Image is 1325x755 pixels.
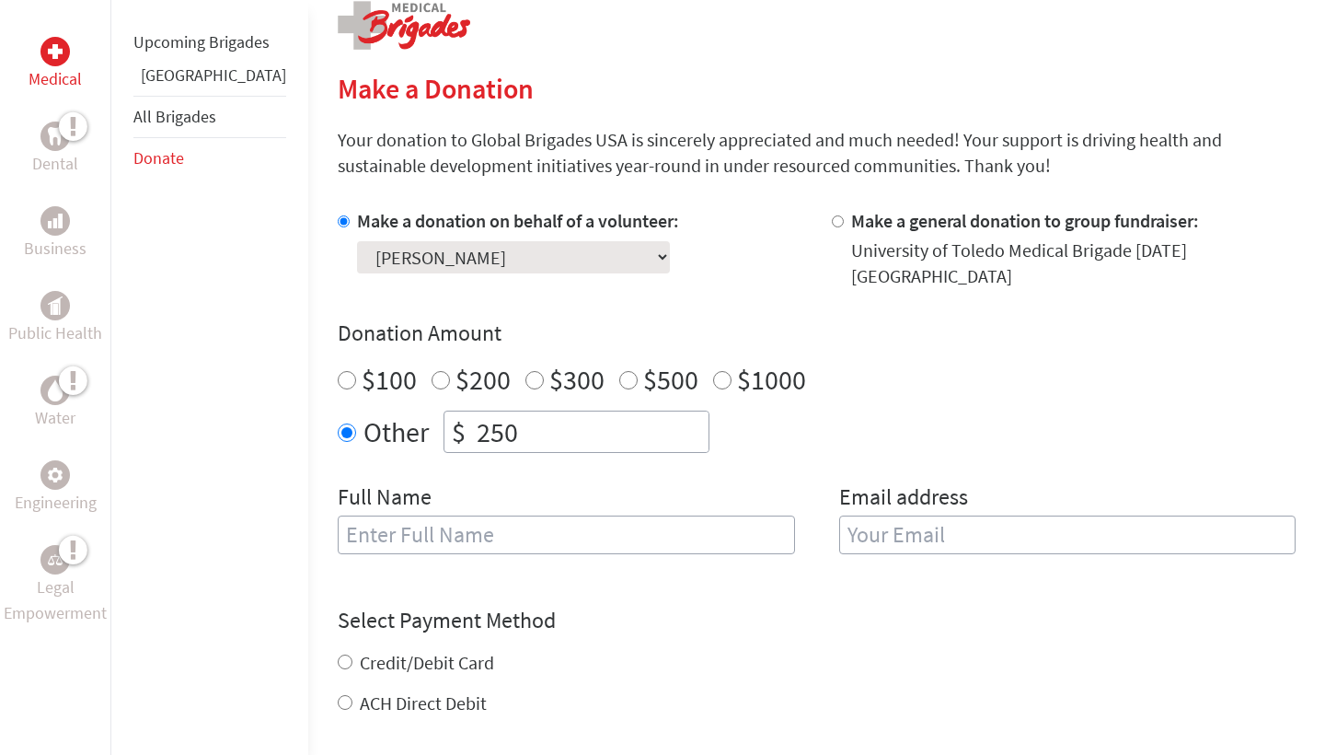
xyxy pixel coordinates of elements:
[338,319,1296,348] h4: Donation Amount
[473,412,709,452] input: Enter Amount
[29,37,82,92] a: MedicalMedical
[338,127,1296,179] p: Your donation to Global Brigades USA is sincerely appreciated and much needed! Your support is dr...
[35,376,75,431] a: WaterWater
[133,96,286,138] li: All Brigades
[357,209,679,232] label: Make a donation on behalf of a volunteer:
[48,127,63,145] img: Dental
[24,206,86,261] a: BusinessBusiness
[455,362,511,397] label: $200
[48,379,63,401] img: Water
[363,411,429,453] label: Other
[338,482,432,516] label: Full Name
[133,147,184,168] a: Donate
[40,545,70,575] div: Legal Empowerment
[133,106,216,127] a: All Brigades
[40,376,70,405] div: Water
[48,296,63,315] img: Public Health
[29,66,82,92] p: Medical
[15,460,97,516] a: EngineeringEngineering
[444,412,473,452] div: $
[133,63,286,96] li: Guatemala
[8,291,102,346] a: Public HealthPublic Health
[40,460,70,490] div: Engineering
[48,214,63,228] img: Business
[839,482,968,516] label: Email address
[35,405,75,431] p: Water
[338,72,1296,105] h2: Make a Donation
[40,291,70,320] div: Public Health
[133,138,286,179] li: Donate
[851,238,1296,289] div: University of Toledo Medical Brigade [DATE] [GEOGRAPHIC_DATA]
[133,22,286,63] li: Upcoming Brigades
[15,490,97,516] p: Engineering
[133,31,270,52] a: Upcoming Brigades
[4,575,107,626] p: Legal Empowerment
[737,362,806,397] label: $1000
[338,606,1296,635] h4: Select Payment Method
[549,362,605,397] label: $300
[48,44,63,59] img: Medical
[32,151,78,177] p: Dental
[851,209,1199,232] label: Make a general donation to group fundraiser:
[48,554,63,565] img: Legal Empowerment
[8,320,102,346] p: Public Health
[24,236,86,261] p: Business
[48,468,63,482] img: Engineering
[40,122,70,151] div: Dental
[360,691,487,714] label: ACH Direct Debit
[643,362,698,397] label: $500
[141,64,286,86] a: [GEOGRAPHIC_DATA]
[4,545,107,626] a: Legal EmpowermentLegal Empowerment
[338,1,470,50] img: logo-medical.png
[362,362,417,397] label: $100
[40,206,70,236] div: Business
[40,37,70,66] div: Medical
[360,651,494,674] label: Credit/Debit Card
[338,516,795,554] input: Enter Full Name
[839,516,1296,554] input: Your Email
[32,122,78,177] a: DentalDental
